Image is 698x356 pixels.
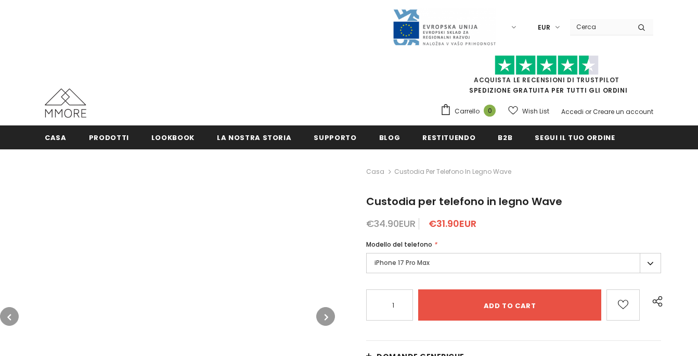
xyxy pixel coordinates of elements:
[422,133,475,143] span: Restituendo
[440,104,501,119] a: Carrello 0
[422,125,475,149] a: Restituendo
[498,125,512,149] a: B2B
[366,194,562,209] span: Custodia per telefono in legno Wave
[495,55,599,75] img: Fidati di Pilot Stars
[498,133,512,143] span: B2B
[538,22,550,33] span: EUR
[455,106,480,117] span: Carrello
[392,8,496,46] img: Javni Razpis
[45,88,86,118] img: Casi MMORE
[366,166,384,178] a: Casa
[151,133,195,143] span: Lookbook
[89,133,129,143] span: Prodotti
[366,240,432,249] span: Modello del telefono
[379,133,400,143] span: Blog
[508,102,549,120] a: Wish List
[314,133,356,143] span: supporto
[522,106,549,117] span: Wish List
[535,133,615,143] span: Segui il tuo ordine
[366,253,661,273] label: iPhone 17 Pro Max
[484,105,496,117] span: 0
[418,289,601,321] input: Add to cart
[394,166,511,178] span: Custodia per telefono in legno Wave
[561,107,584,116] a: Accedi
[429,217,476,230] span: €31.90EUR
[593,107,653,116] a: Creare un account
[89,125,129,149] a: Prodotti
[366,217,416,230] span: €34.90EUR
[440,60,653,95] span: SPEDIZIONE GRATUITA PER TUTTI GLI ORDINI
[535,125,615,149] a: Segui il tuo ordine
[45,133,67,143] span: Casa
[45,125,67,149] a: Casa
[474,75,619,84] a: Acquista le recensioni di TrustPilot
[570,19,630,34] input: Search Site
[151,125,195,149] a: Lookbook
[585,107,591,116] span: or
[217,125,291,149] a: La nostra storia
[379,125,400,149] a: Blog
[217,133,291,143] span: La nostra storia
[392,22,496,31] a: Javni Razpis
[314,125,356,149] a: supporto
